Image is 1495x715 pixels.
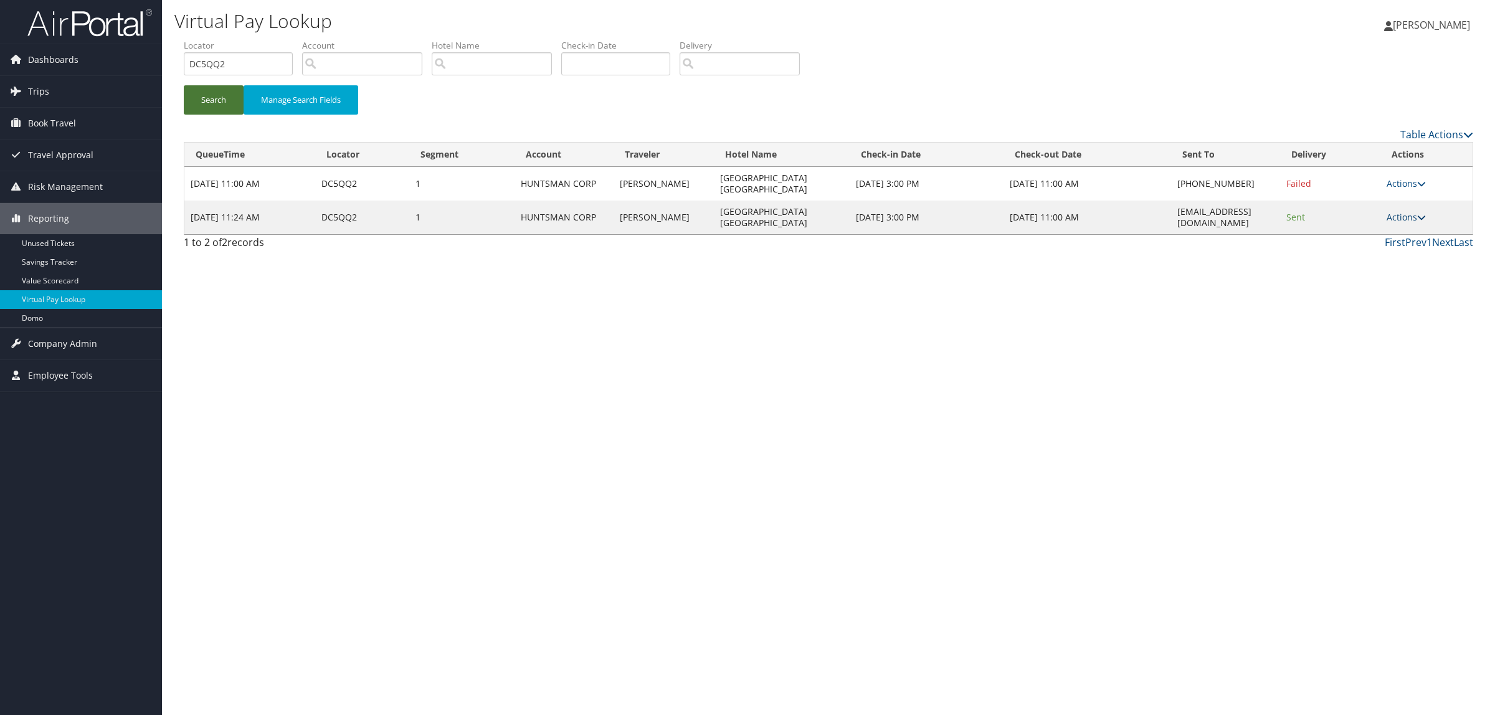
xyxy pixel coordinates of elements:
td: [DATE] 3:00 PM [850,167,1004,201]
label: Account [302,39,432,52]
a: First [1385,235,1405,249]
th: Locator: activate to sort column ascending [315,143,409,167]
td: [PHONE_NUMBER] [1171,167,1280,201]
button: Manage Search Fields [244,85,358,115]
span: Employee Tools [28,360,93,391]
a: [PERSON_NAME] [1384,6,1483,44]
th: Traveler: activate to sort column ascending [614,143,714,167]
a: Actions [1387,211,1426,223]
a: Last [1454,235,1473,249]
span: Company Admin [28,328,97,359]
th: QueueTime: activate to sort column ascending [184,143,315,167]
td: [DATE] 11:00 AM [1004,167,1172,201]
span: Trips [28,76,49,107]
th: Account: activate to sort column ascending [515,143,614,167]
a: Prev [1405,235,1426,249]
th: Check-out Date: activate to sort column ascending [1004,143,1172,167]
label: Delivery [680,39,809,52]
th: Delivery: activate to sort column ascending [1280,143,1380,167]
td: HUNTSMAN CORP [515,201,614,234]
span: [PERSON_NAME] [1393,18,1470,32]
th: Sent To: activate to sort column ascending [1171,143,1280,167]
td: [DATE] 11:24 AM [184,201,315,234]
span: Book Travel [28,108,76,139]
th: Check-in Date: activate to sort column ascending [850,143,1004,167]
td: [DATE] 11:00 AM [184,167,315,201]
th: Segment: activate to sort column ascending [409,143,515,167]
td: [GEOGRAPHIC_DATA] [GEOGRAPHIC_DATA] [714,201,849,234]
a: Actions [1387,178,1426,189]
label: Locator [184,39,302,52]
span: Dashboards [28,44,78,75]
span: Risk Management [28,171,103,202]
td: [DATE] 3:00 PM [850,201,1004,234]
td: [DATE] 11:00 AM [1004,201,1172,234]
td: DC5QQ2 [315,201,409,234]
div: 1 to 2 of records [184,235,492,256]
a: Table Actions [1400,128,1473,141]
td: 1 [409,167,515,201]
th: Hotel Name: activate to sort column ascending [714,143,849,167]
span: Sent [1286,211,1305,223]
span: Failed [1286,178,1311,189]
td: DC5QQ2 [315,167,409,201]
h1: Virtual Pay Lookup [174,8,1046,34]
th: Actions [1380,143,1473,167]
img: airportal-logo.png [27,8,152,37]
td: [EMAIL_ADDRESS][DOMAIN_NAME] [1171,201,1280,234]
span: 2 [222,235,227,249]
span: Travel Approval [28,140,93,171]
td: 1 [409,201,515,234]
td: HUNTSMAN CORP [515,167,614,201]
a: Next [1432,235,1454,249]
label: Check-in Date [561,39,680,52]
td: [PERSON_NAME] [614,201,714,234]
td: [GEOGRAPHIC_DATA] [GEOGRAPHIC_DATA] [714,167,849,201]
span: Reporting [28,203,69,234]
button: Search [184,85,244,115]
a: 1 [1426,235,1432,249]
label: Hotel Name [432,39,561,52]
td: [PERSON_NAME] [614,167,714,201]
